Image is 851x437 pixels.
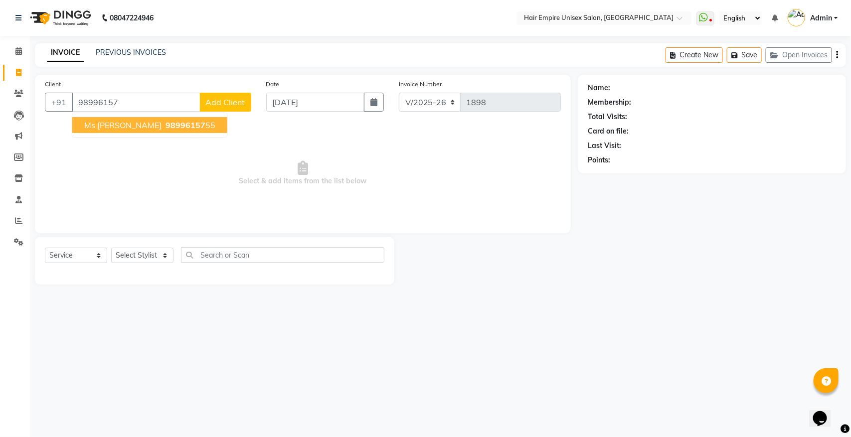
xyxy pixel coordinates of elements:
[96,48,166,57] a: PREVIOUS INVOICES
[45,80,61,89] label: Client
[810,13,832,23] span: Admin
[266,80,280,89] label: Date
[181,247,384,263] input: Search or Scan
[588,141,622,151] div: Last Visit:
[47,44,84,62] a: INVOICE
[588,155,611,165] div: Points:
[788,9,805,26] img: Admin
[164,120,215,130] ngb-highlight: 55
[666,47,723,63] button: Create New
[588,112,628,122] div: Total Visits:
[110,4,154,32] b: 08047224946
[809,397,841,427] iframe: chat widget
[72,93,200,112] input: Search by Name/Mobile/Email/Code
[588,97,632,108] div: Membership:
[45,93,73,112] button: +91
[25,4,94,32] img: logo
[200,93,251,112] button: Add Client
[166,120,205,130] span: 98996157
[766,47,832,63] button: Open Invoices
[588,126,629,137] div: Card on file:
[45,124,561,223] span: Select & add items from the list below
[84,120,162,130] span: Ms [PERSON_NAME]
[206,97,245,107] span: Add Client
[588,83,611,93] div: Name:
[727,47,762,63] button: Save
[399,80,442,89] label: Invoice Number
